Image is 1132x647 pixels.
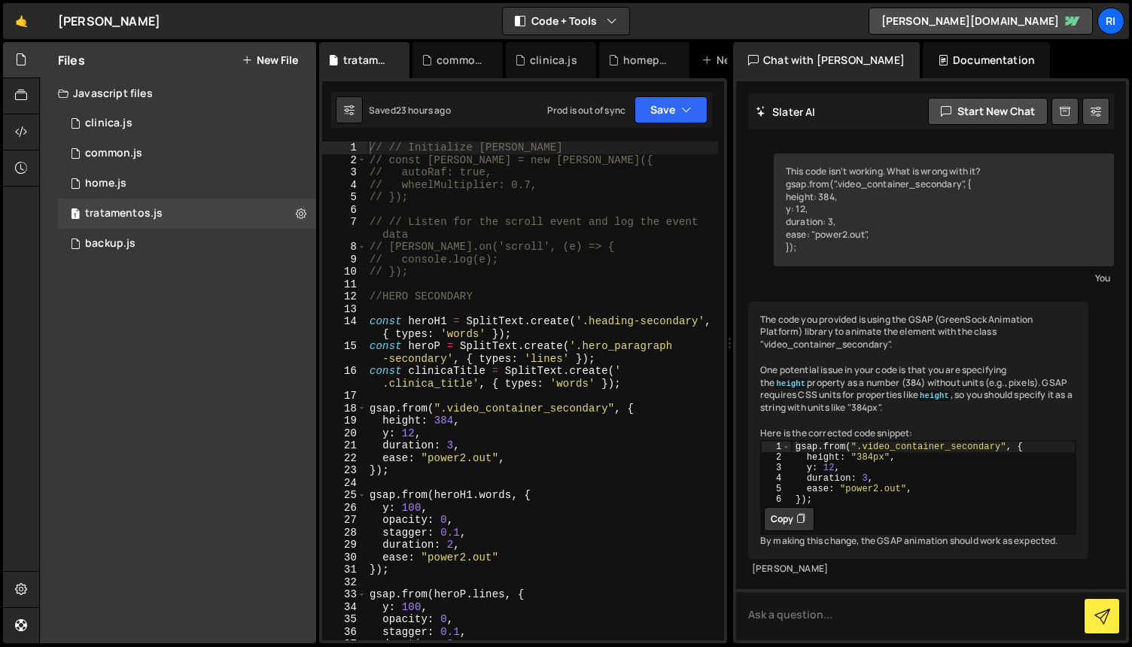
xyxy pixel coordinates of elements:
div: 16 [322,365,367,390]
div: 1 [322,141,367,154]
div: 23 hours ago [396,104,451,117]
div: 34 [322,601,367,614]
div: 4 [322,179,367,192]
div: 8 [322,241,367,254]
a: 🤙 [3,3,40,39]
div: 12 [322,290,367,303]
div: 3 [322,166,367,179]
div: tratamentos.js [343,53,391,68]
div: Saved [369,104,451,117]
div: 26 [322,502,367,515]
a: [PERSON_NAME][DOMAIN_NAME] [869,8,1093,35]
div: You [777,270,1110,286]
div: 28 [322,527,367,539]
span: 1 [71,209,80,221]
div: 17 [322,390,367,402]
div: home.js [85,177,126,190]
div: 10 [322,266,367,278]
div: backup.js [85,237,135,251]
div: 29 [322,539,367,551]
div: 30 [322,551,367,564]
h2: Files [58,52,85,68]
div: clinica.js [85,117,132,130]
code: height [918,390,951,401]
div: 9 [322,254,367,266]
div: 22 [322,452,367,465]
button: Save [634,96,707,123]
div: 27 [322,514,367,527]
div: 25 [322,489,367,502]
div: 31 [322,563,367,576]
div: common.js [85,147,142,160]
div: 12452/42849.js [58,229,316,259]
div: The code you provided is using the GSAP (GreenSock Animation Platform) library to animate the ele... [748,302,1088,560]
div: 33 [322,588,367,601]
div: 1 [762,442,791,452]
h2: Slater AI [756,105,816,119]
div: 12452/30174.js [58,169,316,199]
div: 24 [322,477,367,490]
div: 15 [322,340,367,365]
div: 2 [762,452,791,463]
button: Code + Tools [503,8,629,35]
div: 12452/42847.js [58,138,316,169]
button: New File [242,54,298,66]
div: 35 [322,613,367,626]
div: 5 [762,484,791,494]
div: 12452/44846.js [58,108,316,138]
div: Documentation [923,42,1050,78]
div: 23 [322,464,367,477]
div: 11 [322,278,367,291]
div: 5 [322,191,367,204]
div: [PERSON_NAME] [58,12,160,30]
div: 2 [322,154,367,167]
a: Ri [1097,8,1124,35]
div: 19 [322,415,367,427]
div: 3 [762,463,791,473]
div: clinica.js [530,53,577,68]
div: 4 [762,473,791,484]
div: 12452/42786.js [58,199,316,229]
div: 36 [322,626,367,639]
div: [PERSON_NAME] [752,563,1085,576]
div: Javascript files [40,78,316,108]
div: 21 [322,439,367,452]
code: height [774,378,807,389]
div: 7 [322,216,367,241]
div: 20 [322,427,367,440]
div: 32 [322,576,367,589]
div: 14 [322,315,367,340]
div: New File [701,53,765,68]
div: Prod is out of sync [547,104,625,117]
div: 6 [322,204,367,217]
div: 13 [322,303,367,316]
div: This code isn't working. What is wrong with it? gsap.from(".video_container_secondary", { height:... [774,153,1114,266]
div: common.js [437,53,485,68]
div: homepage_salvato.js [623,53,671,68]
div: 6 [762,494,791,505]
div: 18 [322,402,367,415]
button: Start new chat [928,98,1048,125]
button: Copy [764,507,814,531]
div: Chat with [PERSON_NAME] [733,42,920,78]
div: tratamentos.js [85,207,163,220]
